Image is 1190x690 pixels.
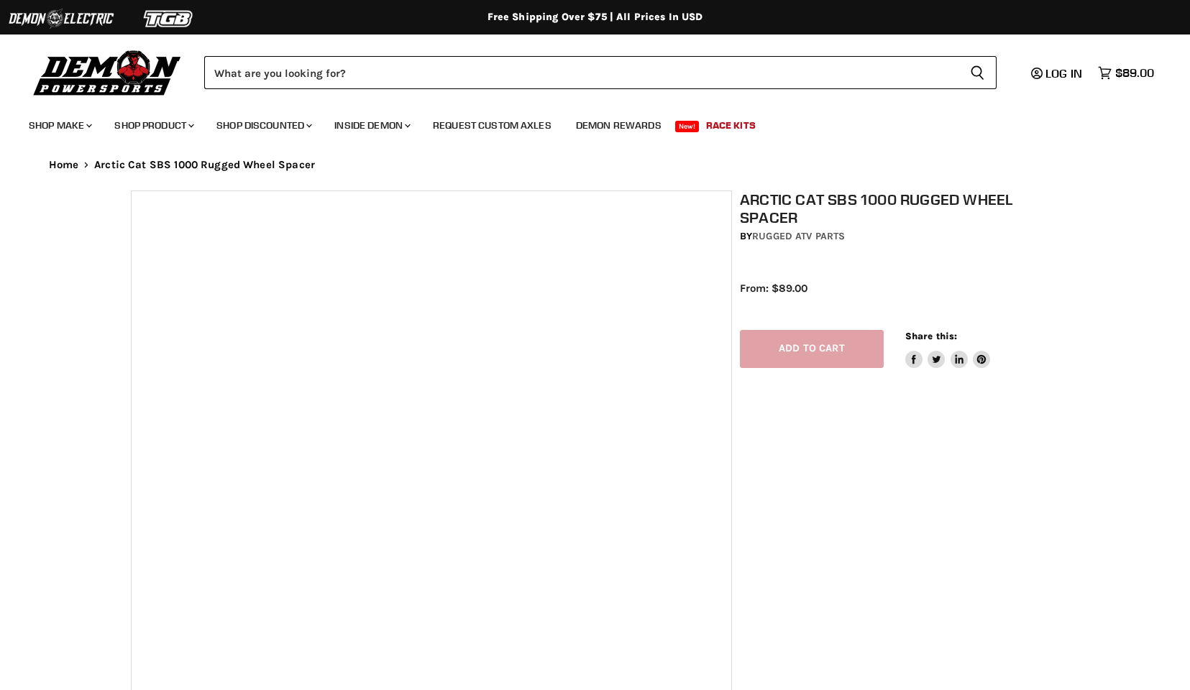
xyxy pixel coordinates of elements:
[958,56,997,89] button: Search
[18,105,1150,140] ul: Main menu
[204,56,997,89] form: Product
[115,5,223,32] img: TGB Logo 2
[740,229,1068,244] div: by
[905,330,991,368] aside: Share this:
[20,11,1171,24] div: Free Shipping Over $75 | All Prices In USD
[204,56,958,89] input: Search
[104,111,203,140] a: Shop Product
[1025,67,1091,80] a: Log in
[49,159,79,171] a: Home
[20,159,1171,171] nav: Breadcrumbs
[206,111,321,140] a: Shop Discounted
[1045,66,1082,80] span: Log in
[324,111,419,140] a: Inside Demon
[18,111,101,140] a: Shop Make
[740,282,807,295] span: From: $89.00
[752,230,845,242] a: Rugged ATV Parts
[905,331,957,341] span: Share this:
[675,121,700,132] span: New!
[422,111,562,140] a: Request Custom Axles
[695,111,766,140] a: Race Kits
[94,159,315,171] span: Arctic Cat SBS 1000 Rugged Wheel Spacer
[565,111,672,140] a: Demon Rewards
[29,47,186,98] img: Demon Powersports
[740,190,1068,226] h1: Arctic Cat SBS 1000 Rugged Wheel Spacer
[1091,63,1161,83] a: $89.00
[7,5,115,32] img: Demon Electric Logo 2
[1115,66,1154,80] span: $89.00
